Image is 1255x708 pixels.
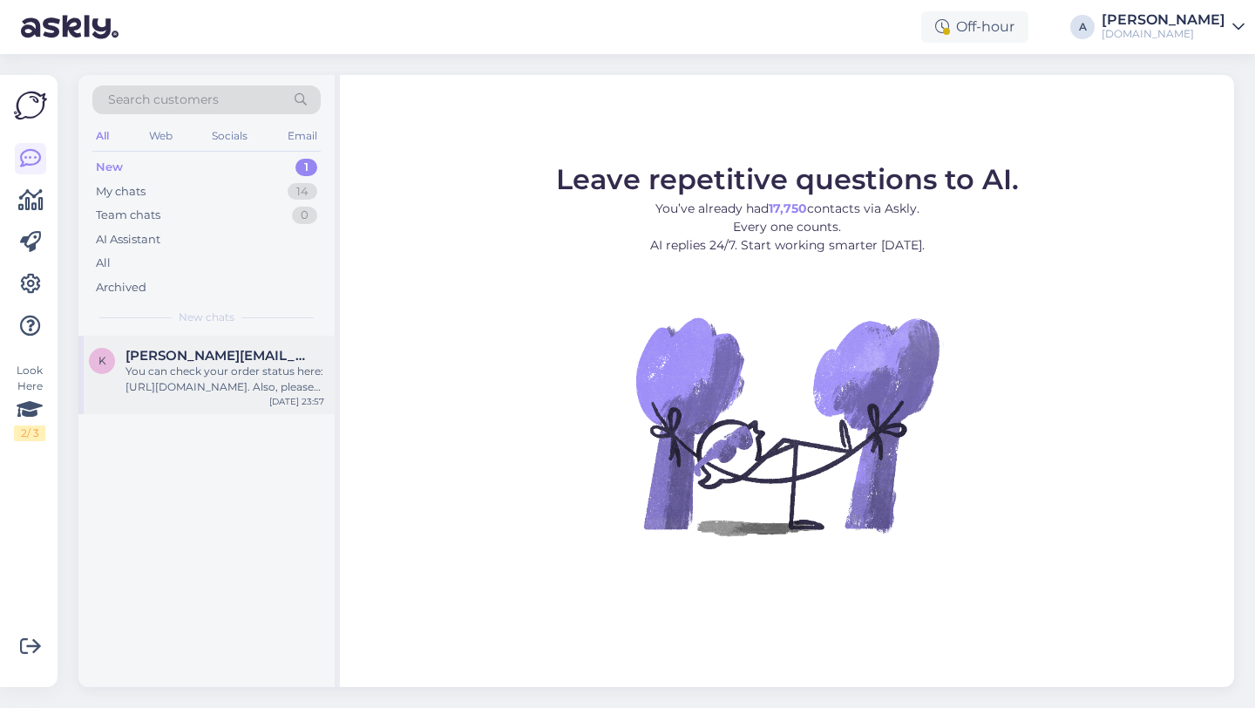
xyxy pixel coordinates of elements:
div: New [96,159,123,176]
div: A [1070,15,1095,39]
div: AI Assistant [96,231,160,248]
div: 0 [292,207,317,224]
div: [DOMAIN_NAME] [1102,27,1225,41]
b: 17,750 [769,201,807,216]
a: [PERSON_NAME][DOMAIN_NAME] [1102,13,1245,41]
div: You can check your order status here: [URL][DOMAIN_NAME]. Also, please check your email's junk or... [125,364,324,395]
div: All [92,125,112,147]
div: Archived [96,279,146,296]
span: Search customers [108,91,219,109]
div: [PERSON_NAME] [1102,13,1225,27]
p: You’ve already had contacts via Askly. Every one counts. AI replies 24/7. Start working smarter [... [556,200,1019,255]
img: Askly Logo [14,89,47,122]
div: My chats [96,183,146,201]
span: New chats [179,310,234,325]
span: Leave repetitive questions to AI. [556,162,1019,196]
div: Web [146,125,176,147]
span: k [98,354,106,367]
div: Off-hour [921,11,1028,43]
div: 14 [288,183,317,201]
div: All [96,255,111,272]
div: Email [284,125,321,147]
div: Look Here [14,363,45,441]
span: kenneth.looper1@gmail.com [125,348,307,364]
div: Team chats [96,207,160,224]
div: [DATE] 23:57 [269,395,324,408]
div: 1 [295,159,317,176]
div: 2 / 3 [14,425,45,441]
div: Socials [208,125,251,147]
img: No Chat active [630,269,944,582]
